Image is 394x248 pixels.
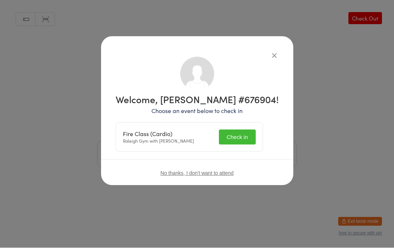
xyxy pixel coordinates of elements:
[116,95,279,104] h1: Welcome, [PERSON_NAME] #676904!
[219,130,255,145] button: Check in
[161,170,233,176] button: No thanks, I don't want to attend
[123,131,194,138] div: Fire Class (Cardio)
[123,131,194,144] div: Raleigh Gym with [PERSON_NAME]
[180,57,214,91] img: no_photo.png
[116,107,279,115] p: Choose an event below to check in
